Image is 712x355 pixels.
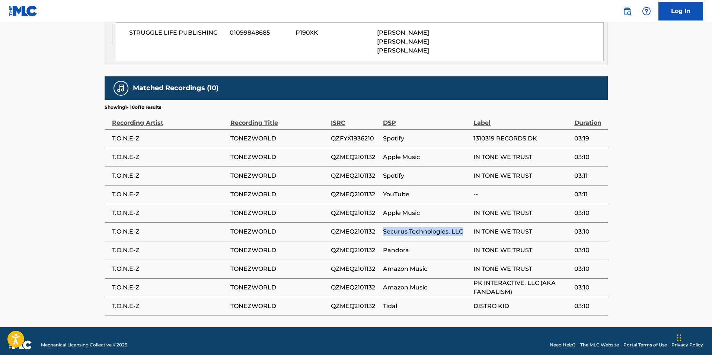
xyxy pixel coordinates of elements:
span: QZMEQ2101132 [331,302,379,311]
span: TONEZWORLD [230,264,327,273]
span: Spotify [383,171,470,180]
span: Tidal [383,302,470,311]
span: T.O.N.E-Z [112,134,227,143]
span: 01099848685 [230,28,290,37]
h5: Matched Recordings (10) [133,84,218,92]
span: 1310319 RECORDS DK [473,134,570,143]
span: QZMEQ2101132 [331,209,379,218]
span: Amazon Music [383,264,470,273]
span: Spotify [383,134,470,143]
a: Privacy Policy [671,342,703,348]
p: Showing 1 - 10 of 10 results [105,104,161,111]
span: 03:10 [574,302,604,311]
span: Securus Technologies, LLC [383,227,470,236]
span: T.O.N.E-Z [112,209,227,218]
a: Portal Terms of Use [623,342,667,348]
img: MLC Logo [9,6,38,16]
a: Log In [658,2,703,20]
span: PK INTERACTIVE, LLC (AKA FANDALISM) [473,279,570,297]
span: [PERSON_NAME] [PERSON_NAME] [PERSON_NAME] [377,29,429,54]
span: 03:11 [574,171,604,180]
div: Recording Artist [112,111,227,127]
span: TONEZWORLD [230,153,327,162]
span: QZMEQ2101132 [331,283,379,292]
span: TONEZWORLD [230,283,327,292]
div: ISRC [331,111,379,127]
span: QZMEQ2101132 [331,264,379,273]
iframe: Chat Widget [675,319,712,355]
span: Apple Music [383,153,470,162]
div: DSP [383,111,470,127]
span: IN TONE WE TRUST [473,227,570,236]
span: P190XK [296,28,371,37]
span: STRUGGLE LIFE PUBLISHING [129,28,224,37]
a: The MLC Website [580,342,619,348]
span: TONEZWORLD [230,302,327,311]
span: Pandora [383,246,470,255]
img: help [642,7,651,16]
a: Need Help? [550,342,576,348]
span: 03:11 [574,190,604,199]
span: QZMEQ2101132 [331,227,379,236]
span: T.O.N.E-Z [112,246,227,255]
span: QZMEQ2101132 [331,171,379,180]
span: TONEZWORLD [230,190,327,199]
span: T.O.N.E-Z [112,283,227,292]
span: 03:10 [574,153,604,162]
span: 03:10 [574,246,604,255]
span: 03:10 [574,264,604,273]
span: 03:10 [574,227,604,236]
span: TONEZWORLD [230,246,327,255]
span: T.O.N.E-Z [112,302,227,311]
span: T.O.N.E-Z [112,171,227,180]
span: 03:19 [574,134,604,143]
span: IN TONE WE TRUST [473,264,570,273]
span: T.O.N.E-Z [112,190,227,199]
span: IN TONE WE TRUST [473,209,570,218]
span: 03:10 [574,209,604,218]
img: Matched Recordings [116,84,125,93]
span: T.O.N.E-Z [112,153,227,162]
a: Public Search [620,4,635,19]
span: IN TONE WE TRUST [473,246,570,255]
span: QZFYX1936210 [331,134,379,143]
span: Amazon Music [383,283,470,292]
span: T.O.N.E-Z [112,227,227,236]
span: QZMEQ2101132 [331,153,379,162]
img: logo [9,340,32,349]
span: QZMEQ2101132 [331,246,379,255]
span: IN TONE WE TRUST [473,153,570,162]
span: YouTube [383,190,470,199]
span: Apple Music [383,209,470,218]
span: TONEZWORLD [230,134,327,143]
span: T.O.N.E-Z [112,264,227,273]
div: Label [473,111,570,127]
span: DISTRO KID [473,302,570,311]
div: Drag [677,327,681,349]
span: IN TONE WE TRUST [473,171,570,180]
span: TONEZWORLD [230,171,327,180]
div: Duration [574,111,604,127]
span: TONEZWORLD [230,209,327,218]
div: Recording Title [230,111,327,127]
img: search [623,7,632,16]
span: QZMEQ2101132 [331,190,379,199]
span: TONEZWORLD [230,227,327,236]
span: -- [473,190,570,199]
div: Help [639,4,654,19]
span: Mechanical Licensing Collective © 2025 [41,342,127,348]
span: 03:10 [574,283,604,292]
